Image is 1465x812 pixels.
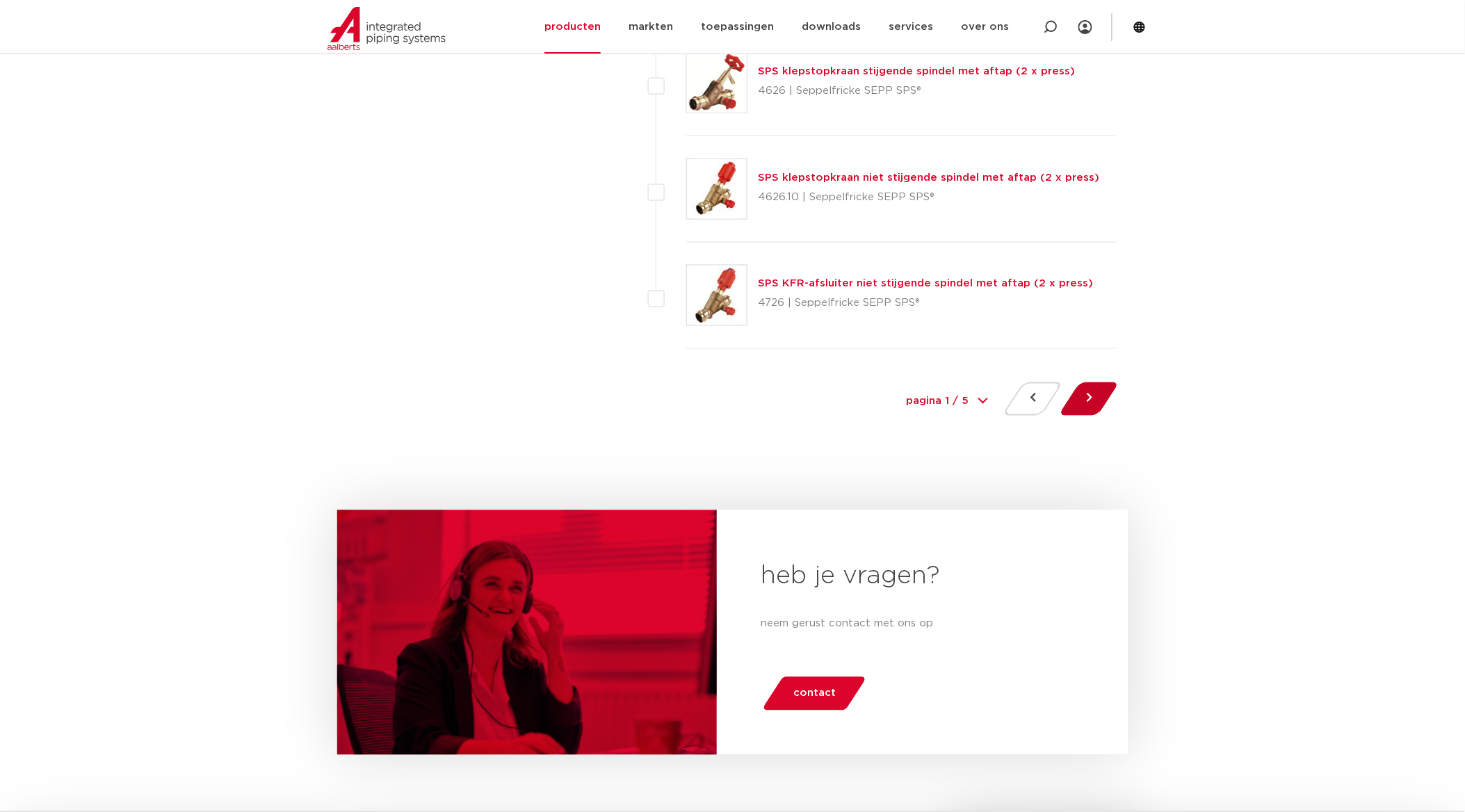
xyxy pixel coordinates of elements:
[793,683,836,705] span: contact
[759,186,1100,209] p: 4626.10 | Seppelfricke SEPP SPS®
[687,53,747,113] img: Thumbnail for SPS klepstopkraan stijgende spindel met aftap (2 x press)
[759,66,1076,76] a: SPS klepstopkraan stijgende spindel met aftap (2 x press)
[687,266,747,325] img: Thumbnail for SPS KFR-afsluiter niet stijgende spindel met aftap (2 x press)
[761,560,1084,594] h2: heb je vragen?
[759,293,1094,315] p: 4726 | Seppelfricke SEPP SPS®
[761,616,1084,633] p: neem gerust contact met ons op
[761,677,867,710] a: contact
[759,172,1100,183] a: SPS klepstopkraan niet stijgende spindel met aftap (2 x press)
[687,159,747,219] img: Thumbnail for SPS klepstopkraan niet stijgende spindel met aftap (2 x press)
[759,80,1076,102] p: 4626 | Seppelfricke SEPP SPS®
[759,279,1094,289] a: SPS KFR-afsluiter niet stijgende spindel met aftap (2 x press)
